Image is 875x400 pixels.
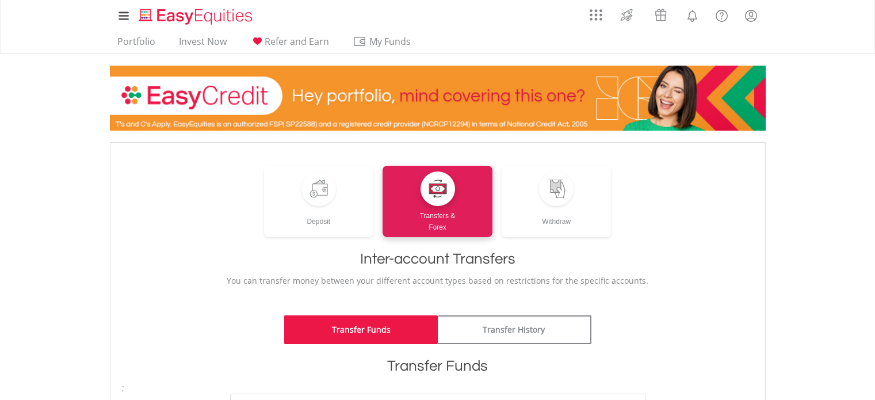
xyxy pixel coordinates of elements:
[617,6,636,24] img: thrive-v2.svg
[644,3,678,24] a: Vouchers
[502,166,612,237] a: Withdraw
[110,66,766,131] img: EasyCredit Promotion Banner
[707,3,736,26] a: FAQ's and Support
[135,3,257,26] a: Home page
[736,3,766,28] a: My Profile
[678,3,707,26] a: Notifications
[264,166,374,237] a: Deposit
[502,206,612,227] div: Withdraw
[383,166,492,237] a: Transfers &Forex
[174,36,231,54] a: Invest Now
[265,35,329,48] span: Refer and Earn
[246,36,334,54] a: Refer and Earn
[582,3,610,21] a: AppsGrid
[113,36,160,54] a: Portfolio
[137,7,257,26] img: EasyEquities_Logo.png
[383,206,492,233] div: Transfers & Forex
[353,34,428,49] span: My Funds
[651,6,670,24] img: vouchers-v2.svg
[122,249,754,269] h1: Inter-account Transfers
[284,315,438,344] a: Transfer Funds
[122,356,754,376] h1: Transfer Funds
[264,206,374,227] div: Deposit
[438,315,591,344] a: Transfer History
[590,9,602,21] img: grid-menu-icon.svg
[122,275,754,287] p: You can transfer money between your different account types based on restrictions for the specifi...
